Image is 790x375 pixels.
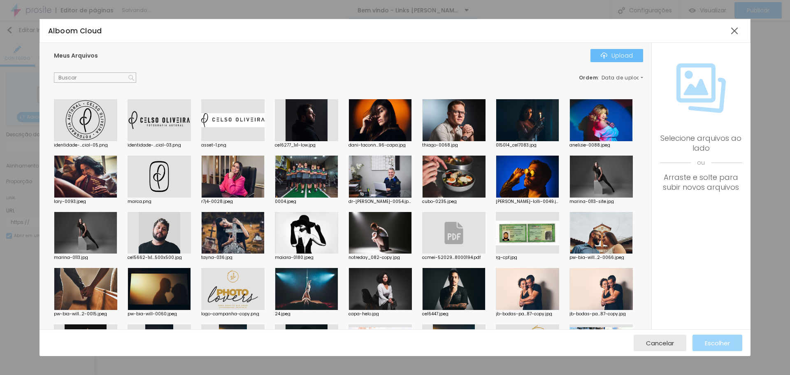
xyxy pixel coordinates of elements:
div: ccmei-52029...8000194.pdf [422,256,486,260]
div: pw-bia-will...2-0015.jpeg [54,312,117,316]
div: anelizie-0088.jpeg [569,143,633,147]
span: Data de upload [602,75,644,80]
div: pw-bia-will-0060.jpeg [128,312,191,316]
div: 015014_cel7083.jpg [496,143,559,147]
div: : [579,75,643,80]
div: r7j4-0028.jpeg [201,200,265,204]
input: Buscar [54,72,136,83]
div: cel6447.jpeg [422,312,486,316]
div: lary-0093.jpeg [54,200,117,204]
span: ou [660,153,742,172]
div: tayna-036.jpg [201,256,265,260]
div: logo-campanha-copy.png [201,312,265,316]
div: marca.png [128,200,191,204]
div: dani-taconn...96-capa.jpg [349,143,412,147]
div: capa-helo.jpg [349,312,412,316]
span: Escolher [705,340,730,347]
button: Cancelar [634,335,686,351]
span: Cancelar [646,340,674,347]
div: Upload [601,52,633,59]
div: 24.jpeg [275,312,338,316]
div: maiara-0180.jpeg [275,256,338,260]
div: cel5662-1x1...500x500.jpg [128,256,191,260]
div: notreday_082-copy.jpg [349,256,412,260]
div: [PERSON_NAME]-lolli-0049.jpeg [496,200,559,204]
div: cubo-0235.jpeg [422,200,486,204]
div: dr-[PERSON_NAME]-0054.jpeg [349,200,412,204]
div: jb-bodas-pa...87-copy.jpg [569,312,633,316]
img: Icone [601,52,607,59]
div: marina-0113.jpg [54,256,117,260]
div: rg-cpf.jpg [496,256,559,260]
div: pw-bia-will...2-0066.jpeg [569,256,633,260]
span: Ordem [579,74,598,81]
div: jb-bodas-pa...87-copy.jpg [496,312,559,316]
span: Meus Arquivos [54,51,98,60]
span: Alboom Cloud [48,26,102,36]
div: identidade-...cial-05.png [54,143,117,147]
div: Selecione arquivos ao lado Arraste e solte para subir novos arquivos [660,133,742,192]
div: marina-0113-site.jpg [569,200,633,204]
div: identidade-...cial-03.png [128,143,191,147]
div: thiago-0068.jpg [422,143,486,147]
div: cel6277_1x1-low.jpg [275,143,338,147]
div: 0004.jpeg [275,200,338,204]
img: Icone [676,63,726,113]
img: Icone [128,75,134,81]
button: Escolher [692,335,742,351]
button: IconeUpload [590,49,643,62]
div: asset-1.png [201,143,265,147]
